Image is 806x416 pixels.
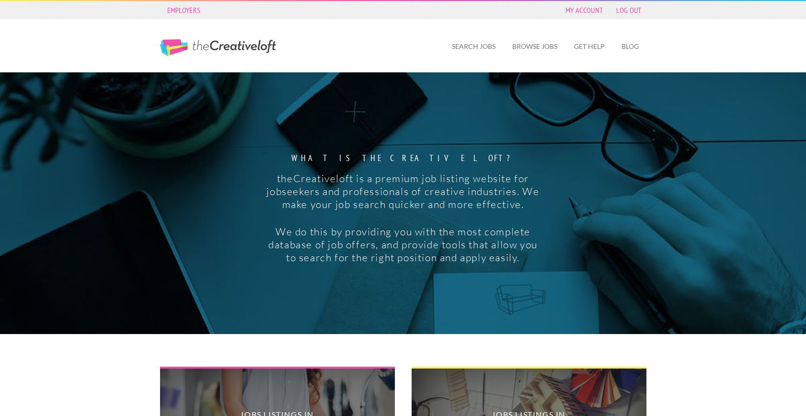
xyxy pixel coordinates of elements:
[566,35,612,58] a: Get Help
[265,154,541,162] strong: What is the creative loft?
[265,225,541,264] p: We do this by providing you with the most complete database of job offers, and provide tools that...
[505,35,565,58] a: Browse Jobs
[265,172,541,211] p: theCreativeloft is a premium job listing website for jobseekers and professionals of creative ind...
[614,35,646,58] a: Blog
[444,35,503,58] a: Search Jobs
[160,39,276,57] a: The Creative Loft
[611,3,646,17] a: Log Out
[561,3,608,17] a: My Account
[162,3,206,17] a: Employers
